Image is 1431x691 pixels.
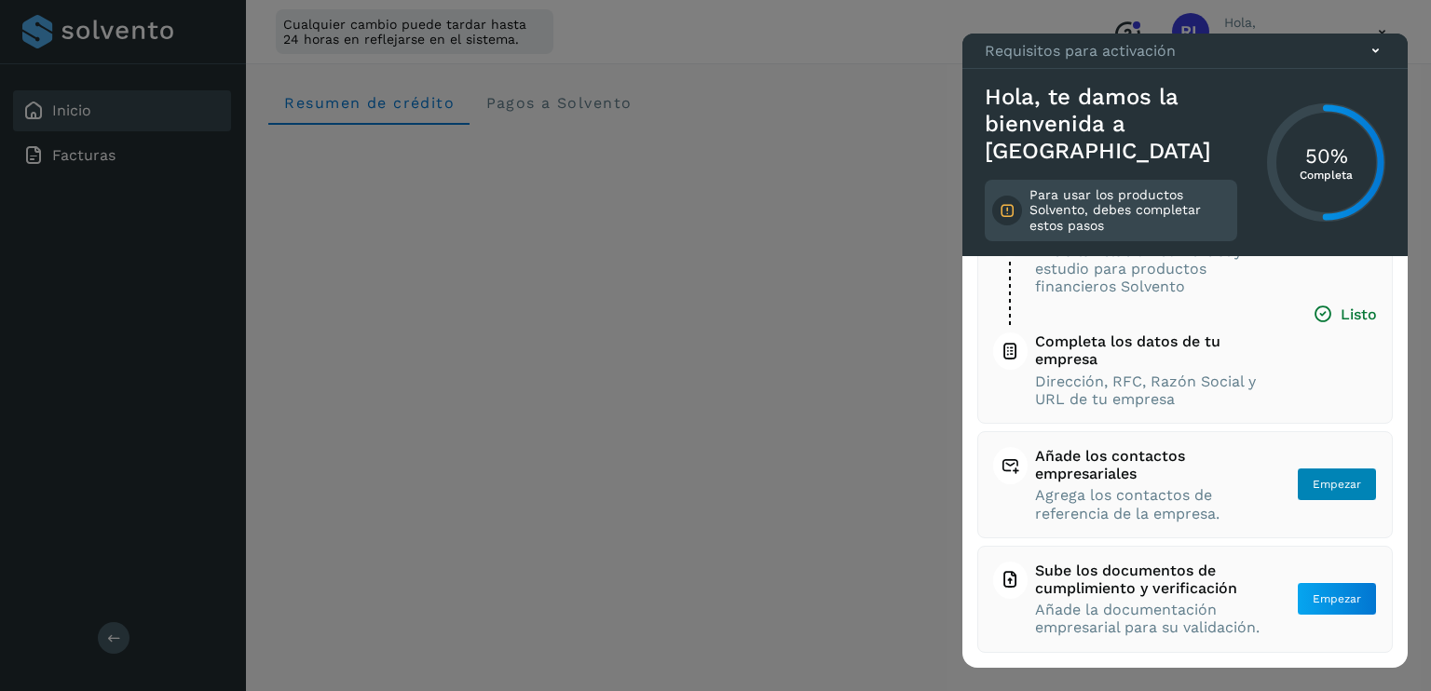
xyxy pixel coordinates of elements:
span: Inicia la relación comercial y estudio para productos financieros Solvento [1035,242,1277,296]
span: Completa los datos de tu empresa [1035,332,1277,368]
span: Listo [1313,305,1377,324]
button: Empezar [1297,467,1377,501]
h3: Hola, te damos la bienvenida a [GEOGRAPHIC_DATA] [985,84,1237,164]
button: Sube los documentos de cumplimiento y verificaciónAñade la documentación empresarial para su vali... [993,562,1377,637]
button: Autoriza con clave CIECInicia la relación comercial y estudio para productos financieros Solvento... [993,220,1377,408]
span: Dirección, RFC, Razón Social y URL de tu empresa [1035,373,1277,408]
p: Completa [1300,169,1353,182]
span: Añade los contactos empresariales [1035,447,1261,482]
span: Empezar [1313,590,1361,607]
p: Requisitos para activación [985,42,1176,60]
span: Empezar [1313,476,1361,493]
div: Requisitos para activación [962,34,1408,69]
span: Añade la documentación empresarial para su validación. [1035,601,1261,636]
span: Sube los documentos de cumplimiento y verificación [1035,562,1261,597]
p: Para usar los productos Solvento, debes completar estos pasos [1029,187,1230,234]
span: Agrega los contactos de referencia de la empresa. [1035,486,1261,522]
button: Empezar [1297,582,1377,616]
h3: 50% [1300,143,1353,168]
button: Añade los contactos empresarialesAgrega los contactos de referencia de la empresa.Empezar [993,447,1377,522]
